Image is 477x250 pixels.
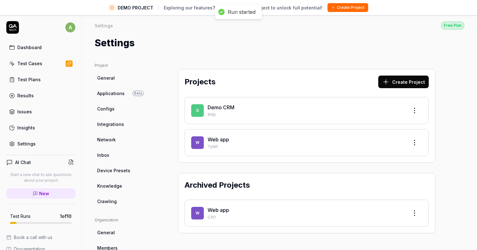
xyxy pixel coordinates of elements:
[17,92,34,99] div: Results
[378,76,429,88] button: Create Project
[97,229,115,236] span: General
[6,41,75,54] a: Dashboard
[10,213,31,219] h5: Test Runs
[95,180,155,192] a: Knowledge
[441,21,464,30] button: Free Plan
[327,3,368,12] button: Create Project
[17,140,36,147] div: Settings
[97,167,130,174] span: Device Presets
[6,73,75,86] a: Test Plans
[191,104,204,117] span: D
[185,76,215,88] h2: Projects
[228,9,256,15] div: Run started
[15,159,31,166] h4: AI Chat
[6,57,75,70] a: Test Cases
[97,90,125,97] span: Applications
[95,63,155,68] div: Project
[164,4,322,11] span: Exploring our features? Create your own project to unlock full potential!
[97,152,109,158] span: Inbox
[6,122,75,134] a: Insights
[6,172,75,183] p: Start a new chat to ask questions about your project
[191,207,204,219] span: W
[17,108,32,115] div: Issues
[97,105,115,112] span: Configs
[6,89,75,102] a: Results
[17,124,35,131] div: Insights
[95,22,113,29] div: Settings
[95,165,155,176] a: Device Presets
[208,104,234,111] a: Demo CRM
[208,214,403,220] p: CXt1
[95,118,155,130] a: Integrations
[95,72,155,84] a: General
[6,138,75,150] a: Settings
[97,198,117,205] span: Crawling
[17,60,42,67] div: Test Cases
[97,136,116,143] span: Network
[6,105,75,118] a: Issues
[208,144,403,150] p: TyMP
[65,21,75,34] button: a
[118,4,153,11] span: DEMO PROJECT
[95,149,155,161] a: Inbox
[95,217,155,223] div: Organization
[132,91,144,96] span: Beta
[95,88,155,99] a: ApplicationsBeta
[95,36,135,50] h1: Settings
[14,234,52,241] span: Book a call with us
[191,136,204,149] span: W
[95,196,155,207] a: Crawling
[65,22,75,32] span: a
[97,183,122,189] span: Knowledge
[39,190,49,197] span: New
[17,44,42,51] div: Dashboard
[208,136,229,143] a: Web app
[95,227,155,238] a: General
[208,112,403,117] p: 89jb
[95,103,155,115] a: Configs
[6,188,75,199] a: New
[95,134,155,145] a: Network
[97,121,124,128] span: Integrations
[97,75,115,81] span: General
[17,76,41,83] div: Test Plans
[60,213,72,219] span: 1 of 10
[6,234,75,241] a: Book a call with us
[185,179,250,191] h2: Archived Projects
[208,206,403,214] div: Web app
